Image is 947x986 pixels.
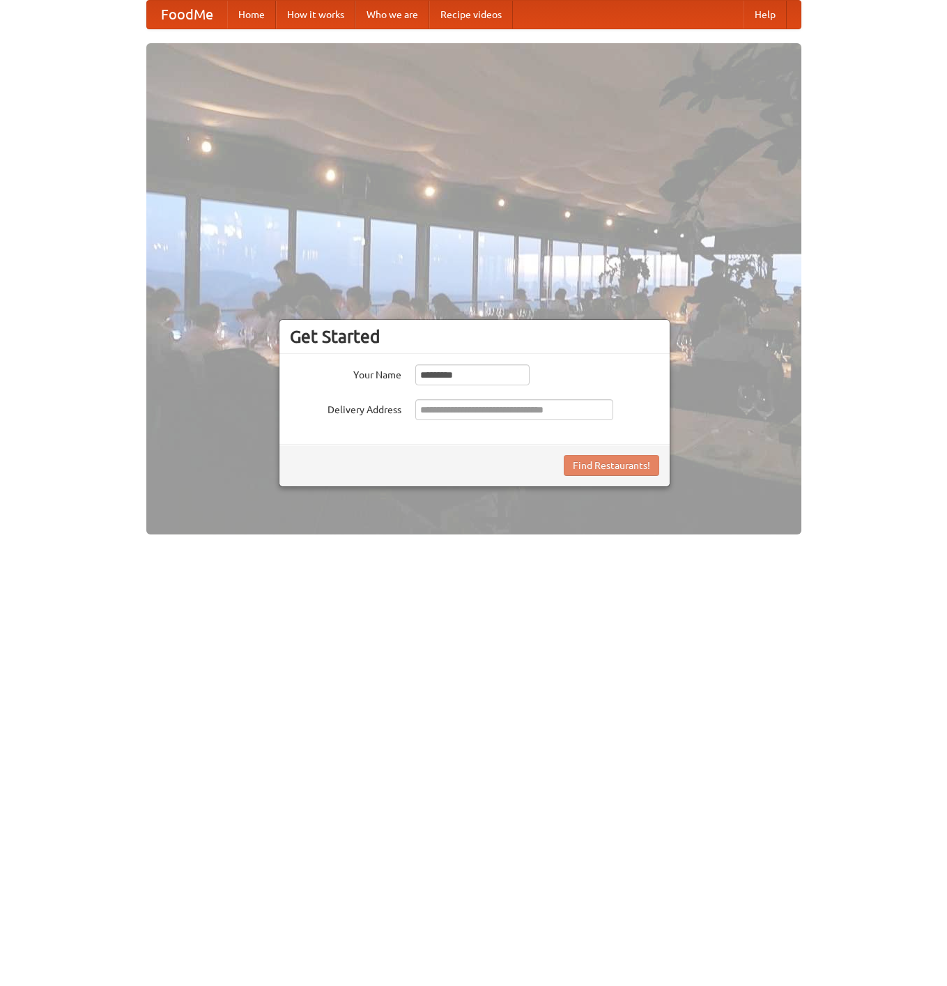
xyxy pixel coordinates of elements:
[290,364,401,382] label: Your Name
[744,1,787,29] a: Help
[276,1,355,29] a: How it works
[290,399,401,417] label: Delivery Address
[429,1,513,29] a: Recipe videos
[290,326,659,347] h3: Get Started
[147,1,227,29] a: FoodMe
[227,1,276,29] a: Home
[355,1,429,29] a: Who we are
[564,455,659,476] button: Find Restaurants!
